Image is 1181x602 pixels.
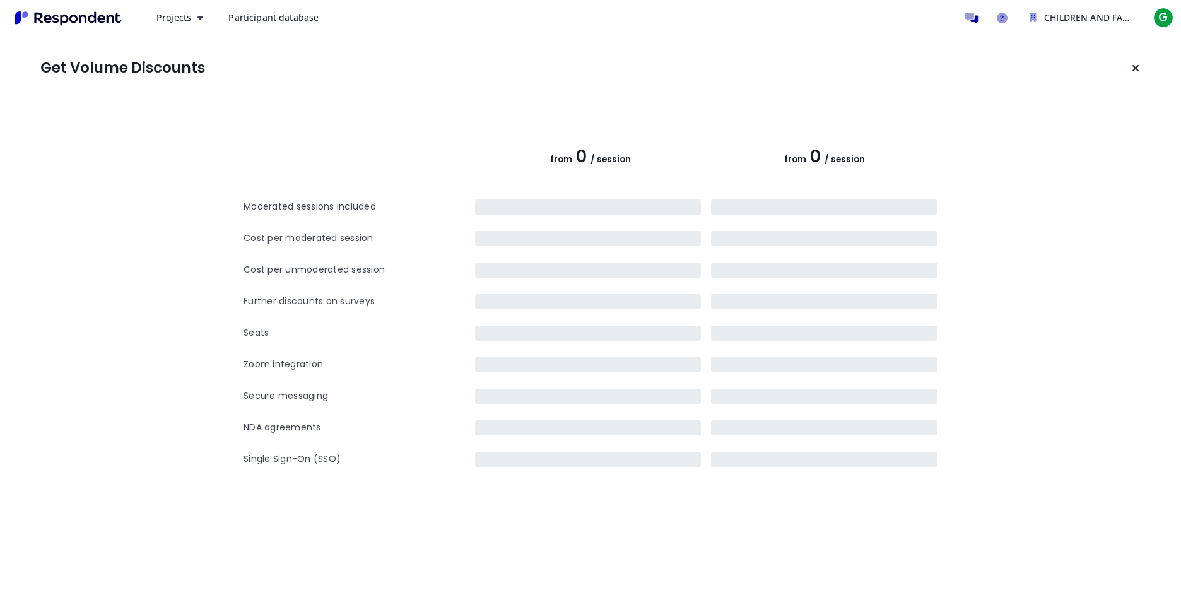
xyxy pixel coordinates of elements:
button: G [1151,6,1176,29]
button: CHILDREN AND FAMILY Team [1019,6,1146,29]
span: from [550,153,572,165]
th: Cost per moderated session [244,223,475,254]
span: Participant database [228,11,319,23]
span: Projects [156,11,191,23]
button: Projects [146,6,213,29]
img: Respondent [10,8,126,28]
h1: Get Volume Discounts [40,59,205,77]
th: NDA agreements [244,412,475,444]
span: G [1153,8,1173,28]
span: CHILDREN AND FAMILY Team [1044,11,1169,23]
th: Secure messaging [244,381,475,412]
th: Moderated sessions included [244,191,475,223]
span: / session [590,153,631,165]
th: Seats [244,317,475,349]
span: 0 [576,145,587,168]
span: 0 [810,145,821,168]
th: Further discounts on surveys [244,286,475,317]
span: / session [825,153,865,165]
a: Message participants [959,5,984,30]
th: Single Sign-On (SSO) [244,444,475,475]
th: Cost per unmoderated session [244,254,475,286]
span: from [784,153,806,165]
th: Zoom integration [244,349,475,381]
button: Keep current plan [1123,56,1148,81]
a: Help and support [989,5,1014,30]
a: Participant database [218,6,329,29]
